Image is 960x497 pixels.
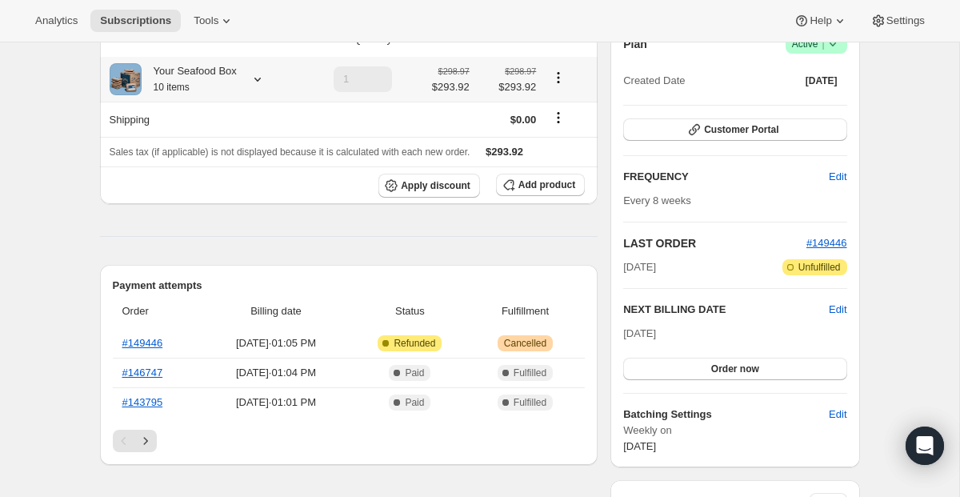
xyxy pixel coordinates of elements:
span: Customer Portal [704,123,778,136]
th: Order [113,294,203,329]
a: #146747 [122,367,163,379]
span: [DATE] [623,327,656,339]
span: Every 8 weeks [623,194,691,206]
span: Weekly on [623,423,846,439]
span: Billing date [207,303,345,319]
span: | [822,38,824,50]
button: Add product [496,174,585,196]
span: Subscriptions [100,14,171,27]
div: Open Intercom Messenger [906,427,944,465]
span: Fulfilled [514,396,546,409]
span: [DATE] [806,74,838,87]
span: [DATE] [623,440,656,452]
h2: NEXT BILLING DATE [623,302,829,318]
span: Fulfillment [475,303,575,319]
button: Order now [623,358,846,380]
span: Status [354,303,466,319]
button: [DATE] [796,70,847,92]
small: $298.97 [438,66,470,76]
img: product img [110,63,142,95]
th: Shipping [100,102,301,137]
h6: Batching Settings [623,407,829,423]
h2: Payment attempts [113,278,586,294]
span: $0.00 [510,114,537,126]
h2: LAST ORDER [623,235,806,251]
span: Unfulfilled [798,261,841,274]
h2: Plan [623,36,647,52]
span: Paid [405,367,424,379]
span: Add product [518,178,575,191]
button: Apply discount [378,174,480,198]
button: Analytics [26,10,87,32]
span: Sales tax (if applicable) is not displayed because it is calculated with each new order. [110,146,470,158]
span: Tools [194,14,218,27]
button: Tools [184,10,244,32]
button: Edit [829,302,846,318]
span: $293.92 [432,79,470,95]
button: Customer Portal [623,118,846,141]
button: #149446 [806,235,847,251]
span: [DATE] · 01:05 PM [207,335,345,351]
a: #149446 [806,237,847,249]
span: Fulfilled [514,367,546,379]
span: Created Date [623,73,685,89]
div: Your Seafood Box [142,63,237,95]
nav: Pagination [113,430,586,452]
span: Order now [711,363,759,375]
span: Apply discount [401,179,470,192]
span: Edit [829,407,846,423]
button: Next [134,430,157,452]
h2: FREQUENCY [623,169,829,185]
small: 10 items [154,82,190,93]
span: Cancelled [504,337,546,350]
button: Shipping actions [546,109,571,126]
button: Edit [819,164,856,190]
button: Help [784,10,857,32]
span: Help [810,14,831,27]
button: Subscriptions [90,10,181,32]
a: #143795 [122,396,163,408]
small: $298.97 [505,66,536,76]
span: [DATE] · 01:01 PM [207,395,345,411]
span: $293.92 [479,79,537,95]
span: $293.92 [486,146,523,158]
button: Product actions [546,69,571,86]
span: [DATE] [623,259,656,275]
span: Settings [886,14,925,27]
span: Analytics [35,14,78,27]
span: Paid [405,396,424,409]
span: Active [792,36,841,52]
button: Settings [861,10,934,32]
span: [DATE] · 01:04 PM [207,365,345,381]
span: Edit [829,169,846,185]
button: Edit [819,402,856,427]
span: Refunded [394,337,435,350]
a: #149446 [122,337,163,349]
